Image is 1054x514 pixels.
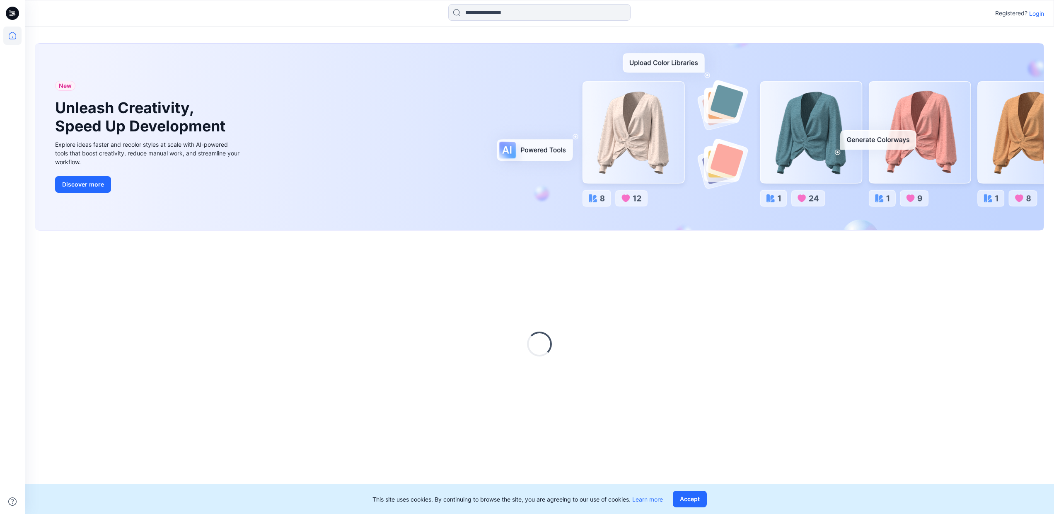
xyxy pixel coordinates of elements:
[55,140,242,166] div: Explore ideas faster and recolor styles at scale with AI-powered tools that boost creativity, red...
[55,176,242,193] a: Discover more
[673,491,707,507] button: Accept
[632,496,663,503] a: Learn more
[55,99,229,135] h1: Unleash Creativity, Speed Up Development
[372,495,663,504] p: This site uses cookies. By continuing to browse the site, you are agreeing to our use of cookies.
[1029,9,1044,18] p: Login
[59,81,72,91] span: New
[995,8,1027,18] p: Registered?
[55,176,111,193] button: Discover more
